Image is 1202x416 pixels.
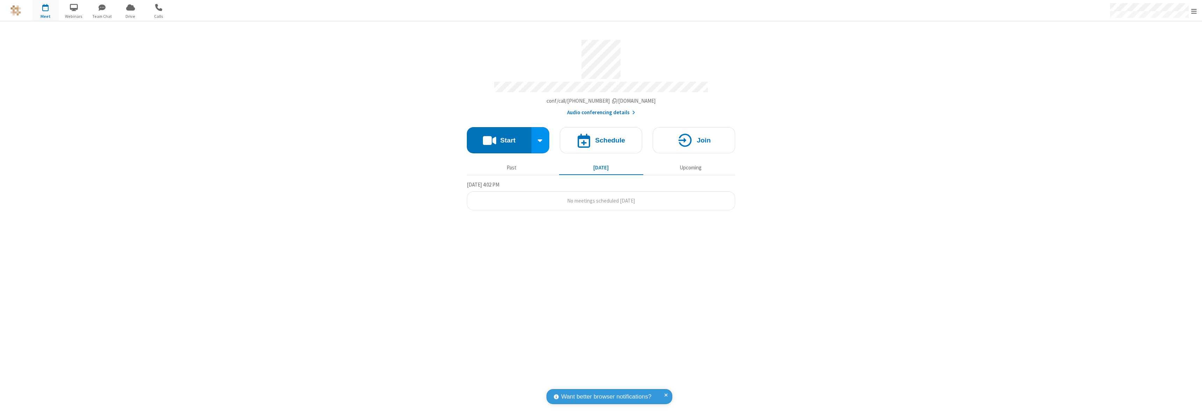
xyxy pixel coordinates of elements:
button: Copy my meeting room linkCopy my meeting room link [546,97,656,105]
span: Calls [146,13,172,20]
span: Want better browser notifications? [561,392,651,401]
h4: Join [697,137,711,144]
iframe: Chat [1185,398,1197,411]
span: Team Chat [89,13,115,20]
section: Account details [467,35,735,117]
span: Meet [32,13,59,20]
img: QA Selenium DO NOT DELETE OR CHANGE [10,5,21,16]
button: Past [470,161,554,174]
button: Upcoming [649,161,733,174]
h4: Start [500,137,515,144]
div: Start conference options [531,127,550,153]
h4: Schedule [595,137,625,144]
section: Today's Meetings [467,181,735,211]
span: Drive [117,13,144,20]
button: Join [653,127,735,153]
button: Audio conferencing details [567,109,635,117]
span: Webinars [61,13,87,20]
button: [DATE] [559,161,643,174]
span: [DATE] 4:02 PM [467,181,499,188]
button: Start [467,127,531,153]
span: Copy my meeting room link [546,97,656,104]
button: Schedule [560,127,642,153]
span: No meetings scheduled [DATE] [567,197,635,204]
